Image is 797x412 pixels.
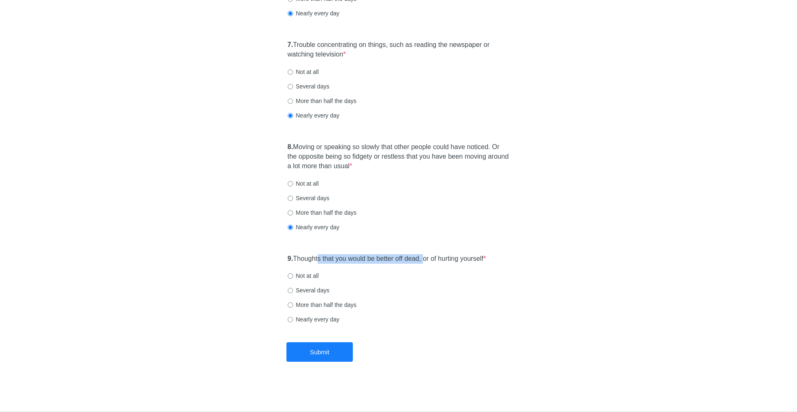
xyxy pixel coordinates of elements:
input: Several days [288,84,293,89]
button: Submit [286,342,353,362]
label: Nearly every day [288,9,340,17]
input: Nearly every day [288,225,293,230]
input: Nearly every day [288,317,293,322]
input: Not at all [288,273,293,279]
strong: 9. [288,255,293,262]
label: Several days [288,82,330,91]
label: Nearly every day [288,315,340,324]
strong: 8. [288,143,293,150]
label: Not at all [288,179,319,188]
label: Not at all [288,272,319,280]
strong: 7. [288,41,293,48]
input: Several days [288,288,293,293]
label: Trouble concentrating on things, such as reading the newspaper or watching television [288,40,510,59]
label: Nearly every day [288,111,340,120]
input: Nearly every day [288,11,293,16]
label: More than half the days [288,208,357,217]
label: Several days [288,194,330,202]
input: Several days [288,196,293,201]
input: More than half the days [288,210,293,216]
label: Moving or speaking so slowly that other people could have noticed. Or the opposite being so fidge... [288,142,510,171]
input: Not at all [288,181,293,186]
input: More than half the days [288,98,293,104]
label: Not at all [288,68,319,76]
label: Thoughts that you would be better off dead, or of hurting yourself [288,254,486,264]
label: More than half the days [288,301,357,309]
input: Nearly every day [288,113,293,118]
label: Nearly every day [288,223,340,231]
input: More than half the days [288,302,293,308]
input: Not at all [288,69,293,75]
label: Several days [288,286,330,294]
label: More than half the days [288,97,357,105]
